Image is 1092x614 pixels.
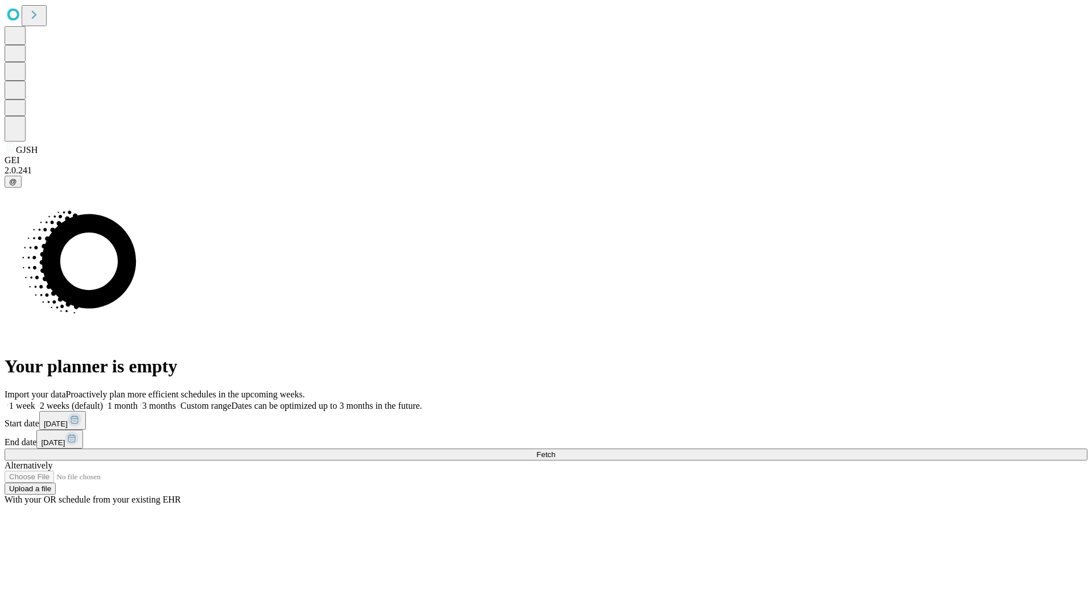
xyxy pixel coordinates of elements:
span: Proactively plan more efficient schedules in the upcoming weeks. [66,389,305,399]
span: Dates can be optimized up to 3 months in the future. [231,401,422,410]
span: Alternatively [5,460,52,470]
div: End date [5,430,1087,449]
button: @ [5,176,22,188]
div: 2.0.241 [5,165,1087,176]
button: Upload a file [5,483,56,495]
span: 3 months [142,401,176,410]
span: 1 week [9,401,35,410]
div: GEI [5,155,1087,165]
button: Fetch [5,449,1087,460]
span: Fetch [536,450,555,459]
span: 2 weeks (default) [40,401,103,410]
span: [DATE] [41,438,65,447]
span: Import your data [5,389,66,399]
div: Start date [5,411,1087,430]
h1: Your planner is empty [5,356,1087,377]
span: [DATE] [44,420,68,428]
span: 1 month [107,401,138,410]
span: Custom range [180,401,231,410]
span: With your OR schedule from your existing EHR [5,495,181,504]
button: [DATE] [36,430,83,449]
span: GJSH [16,145,38,155]
button: [DATE] [39,411,86,430]
span: @ [9,177,17,186]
